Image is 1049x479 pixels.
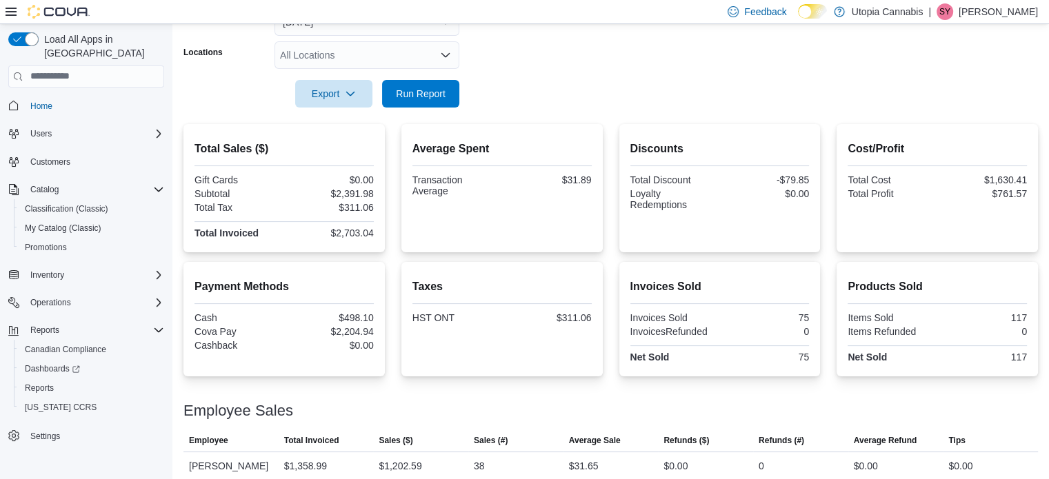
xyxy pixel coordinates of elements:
span: Classification (Classic) [19,201,164,217]
span: Sales ($) [379,435,412,446]
button: Customers [3,152,170,172]
div: Total Cost [848,174,935,185]
a: Dashboards [14,359,170,378]
div: $31.65 [569,458,599,474]
button: Catalog [25,181,64,198]
h2: Average Spent [412,141,592,157]
button: My Catalog (Classic) [14,218,170,238]
span: Operations [25,294,164,311]
a: Promotions [19,239,72,256]
span: Load All Apps in [GEOGRAPHIC_DATA] [39,32,164,60]
span: Canadian Compliance [19,341,164,358]
button: Reports [25,322,65,338]
span: Catalog [25,181,164,198]
div: $1,358.99 [284,458,327,474]
p: | [928,3,931,20]
div: Total Tax [194,202,281,213]
span: Employee [189,435,228,446]
div: $498.10 [287,312,374,323]
div: 0 [940,326,1027,337]
div: $0.00 [854,458,878,474]
span: Customers [25,153,164,170]
span: Dashboards [25,363,80,374]
div: Stephen Yoo [937,3,953,20]
button: Run Report [382,80,459,108]
label: Locations [183,47,223,58]
h2: Taxes [412,278,592,295]
div: 75 [722,351,809,363]
div: $311.06 [287,202,374,213]
span: Export [303,80,364,108]
span: Average Refund [854,435,917,446]
span: Classification (Classic) [25,203,108,214]
div: $0.00 [948,458,972,474]
div: Invoices Sold [630,312,717,323]
span: Refunds ($) [663,435,709,446]
button: Promotions [14,238,170,257]
span: Promotions [19,239,164,256]
div: $1,630.41 [940,174,1027,185]
span: Average Sale [569,435,621,446]
button: Users [3,124,170,143]
h2: Cost/Profit [848,141,1027,157]
div: $311.06 [505,312,592,323]
strong: Total Invoiced [194,227,259,238]
button: Open list of options [440,50,451,61]
h2: Discounts [630,141,810,157]
span: Tips [948,435,965,446]
div: 0 [722,326,809,337]
h2: Products Sold [848,278,1027,295]
button: Reports [14,378,170,398]
div: Total Profit [848,188,935,199]
div: Loyalty Redemptions [630,188,717,210]
span: Refunds (#) [759,435,804,446]
div: $1,202.59 [379,458,421,474]
div: Total Discount [630,174,717,185]
span: SY [939,3,950,20]
button: Reports [3,320,170,340]
strong: Net Sold [848,351,887,363]
div: Transaction Average [412,174,499,196]
div: InvoicesRefunded [630,326,717,337]
button: Inventory [3,265,170,285]
div: $761.57 [940,188,1027,199]
div: $2,703.04 [287,227,374,238]
a: Classification (Classic) [19,201,114,217]
a: Customers [25,154,76,170]
span: Settings [25,427,164,444]
span: Home [30,101,52,112]
div: $2,391.98 [287,188,374,199]
div: $31.89 [505,174,592,185]
span: Reports [19,380,164,396]
h3: Employee Sales [183,402,293,419]
div: Cova Pay [194,326,281,337]
span: Reports [25,383,54,394]
button: Operations [25,294,77,311]
button: Classification (Classic) [14,199,170,218]
div: Items Sold [848,312,935,323]
span: Canadian Compliance [25,344,106,355]
button: Users [25,125,57,142]
span: Reports [30,325,59,336]
span: My Catalog (Classic) [25,223,101,234]
input: Dark Mode [798,4,827,19]
div: $0.00 [663,458,688,474]
span: Sales (#) [474,435,508,446]
div: Gift Cards [194,174,281,185]
h2: Invoices Sold [630,278,810,295]
span: Reports [25,322,164,338]
div: 75 [722,312,809,323]
span: Inventory [25,267,164,283]
span: Dashboards [19,360,164,377]
button: Export [295,80,372,108]
span: Operations [30,297,71,308]
h2: Total Sales ($) [194,141,374,157]
div: Cashback [194,340,281,351]
span: Inventory [30,269,64,281]
span: Total Invoiced [284,435,339,446]
div: -$79.85 [722,174,809,185]
a: Dashboards [19,360,86,377]
span: Users [25,125,164,142]
img: Cova [28,5,90,19]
